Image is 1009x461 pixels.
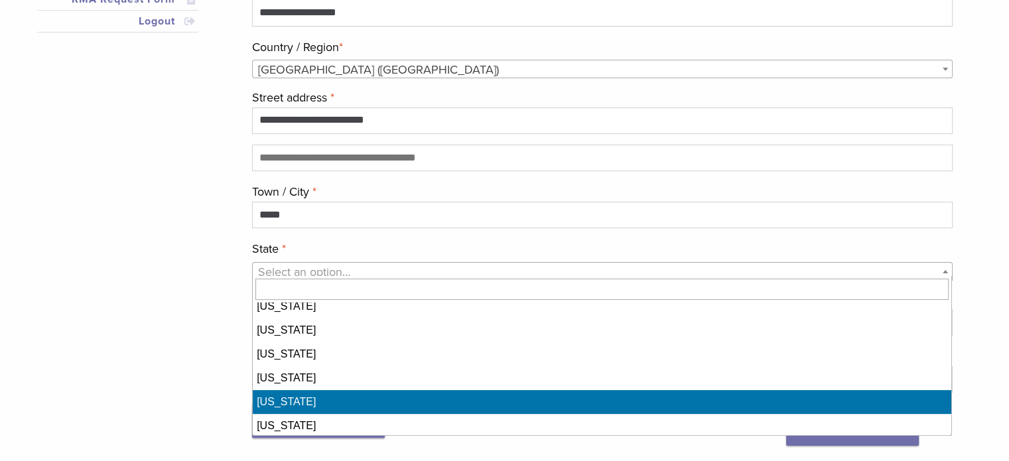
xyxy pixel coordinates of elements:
span: State [252,262,952,281]
li: [US_STATE] [253,342,951,366]
li: [US_STATE] [253,366,951,390]
li: [US_STATE] [253,295,951,318]
span: United States (US) [253,60,951,79]
label: Street address [252,88,952,107]
span: Select an option… [258,265,350,279]
label: State [252,239,952,259]
label: Country / Region [252,37,952,57]
li: [US_STATE] [253,318,951,342]
span: Country / Region [252,60,952,78]
label: Town / City [252,182,952,202]
li: [US_STATE] [253,390,951,414]
a: Logout [40,13,196,29]
li: [US_STATE] [253,414,951,438]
